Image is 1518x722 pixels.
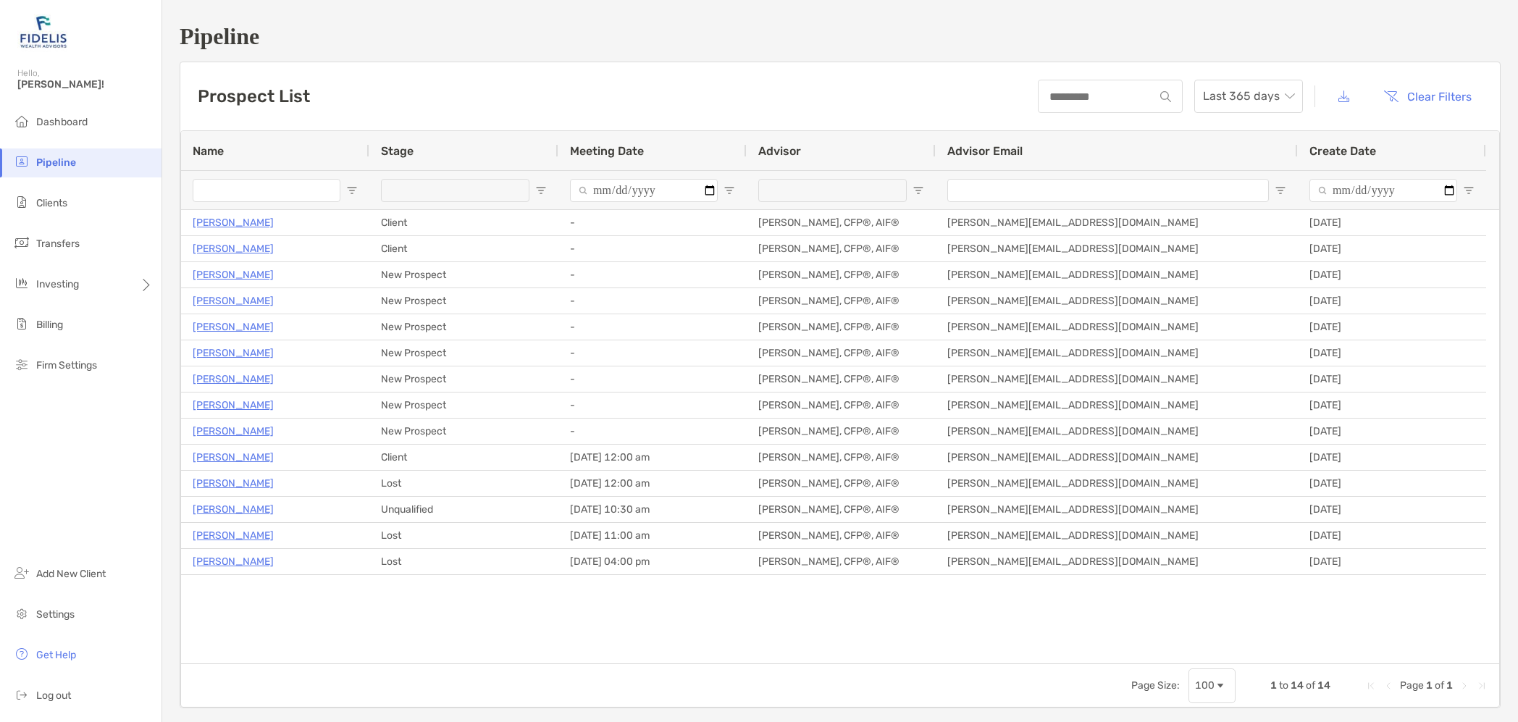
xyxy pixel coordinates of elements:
div: [DATE] [1298,471,1486,496]
div: Client [369,210,558,235]
img: billing icon [13,315,30,332]
div: [PERSON_NAME], CFP®, AIF® [747,471,936,496]
div: Unqualified [369,497,558,522]
div: [PERSON_NAME], CFP®, AIF® [747,340,936,366]
div: [PERSON_NAME], CFP®, AIF® [747,366,936,392]
p: [PERSON_NAME] [193,422,274,440]
span: Log out [36,689,71,702]
span: Clients [36,197,67,209]
span: Create Date [1309,144,1376,158]
div: - [558,340,747,366]
span: 1 [1426,679,1433,692]
img: logout icon [13,686,30,703]
span: Settings [36,608,75,621]
div: [DATE] [1298,262,1486,287]
div: [DATE] [1298,366,1486,392]
input: Name Filter Input [193,179,340,202]
div: - [558,262,747,287]
div: [DATE] [1298,523,1486,548]
div: [PERSON_NAME][EMAIL_ADDRESS][DOMAIN_NAME] [936,366,1298,392]
a: [PERSON_NAME] [193,396,274,414]
div: [PERSON_NAME], CFP®, AIF® [747,523,936,548]
div: [DATE] [1298,549,1486,574]
div: [DATE] [1298,236,1486,261]
img: settings icon [13,605,30,622]
a: [PERSON_NAME] [193,500,274,519]
span: Pipeline [36,156,76,169]
img: investing icon [13,274,30,292]
a: [PERSON_NAME] [193,553,274,571]
div: - [558,419,747,444]
img: add_new_client icon [13,564,30,582]
div: [PERSON_NAME], CFP®, AIF® [747,314,936,340]
div: Page Size [1188,668,1236,703]
div: Previous Page [1383,680,1394,692]
h3: Prospect List [198,86,310,106]
div: New Prospect [369,340,558,366]
div: [PERSON_NAME][EMAIL_ADDRESS][DOMAIN_NAME] [936,210,1298,235]
div: [DATE] 11:00 am [558,523,747,548]
div: [PERSON_NAME], CFP®, AIF® [747,445,936,470]
div: [PERSON_NAME][EMAIL_ADDRESS][DOMAIN_NAME] [936,393,1298,418]
button: Open Filter Menu [1275,185,1286,196]
div: [DATE] 12:00 am [558,471,747,496]
div: [DATE] [1298,210,1486,235]
button: Open Filter Menu [535,185,547,196]
img: input icon [1160,91,1171,102]
div: New Prospect [369,366,558,392]
a: [PERSON_NAME] [193,318,274,336]
div: Next Page [1459,680,1470,692]
div: [PERSON_NAME], CFP®, AIF® [747,549,936,574]
div: [PERSON_NAME][EMAIL_ADDRESS][DOMAIN_NAME] [936,314,1298,340]
div: - [558,393,747,418]
div: - [558,314,747,340]
span: of [1435,679,1444,692]
a: [PERSON_NAME] [193,266,274,284]
div: [DATE] 04:00 pm [558,549,747,574]
span: Name [193,144,224,158]
a: [PERSON_NAME] [193,344,274,362]
div: New Prospect [369,314,558,340]
div: Page Size: [1131,679,1180,692]
div: [PERSON_NAME][EMAIL_ADDRESS][DOMAIN_NAME] [936,445,1298,470]
span: Advisor [758,144,801,158]
span: Add New Client [36,568,106,580]
a: [PERSON_NAME] [193,526,274,545]
button: Clear Filters [1372,80,1483,112]
div: [DATE] [1298,314,1486,340]
a: [PERSON_NAME] [193,448,274,466]
p: [PERSON_NAME] [193,292,274,310]
div: [DATE] 12:00 am [558,445,747,470]
div: - [558,236,747,261]
span: Last 365 days [1203,80,1294,112]
div: [DATE] [1298,497,1486,522]
div: First Page [1365,680,1377,692]
div: [PERSON_NAME][EMAIL_ADDRESS][DOMAIN_NAME] [936,523,1298,548]
div: - [558,210,747,235]
span: Get Help [36,649,76,661]
div: New Prospect [369,262,558,287]
a: [PERSON_NAME] [193,370,274,388]
span: of [1306,679,1315,692]
button: Open Filter Menu [913,185,924,196]
div: [PERSON_NAME][EMAIL_ADDRESS][DOMAIN_NAME] [936,549,1298,574]
img: pipeline icon [13,153,30,170]
a: [PERSON_NAME] [193,240,274,258]
div: 100 [1195,679,1215,692]
input: Meeting Date Filter Input [570,179,718,202]
button: Open Filter Menu [346,185,358,196]
p: [PERSON_NAME] [193,474,274,492]
span: Meeting Date [570,144,644,158]
div: [DATE] [1298,419,1486,444]
div: Last Page [1476,680,1488,692]
span: Advisor Email [947,144,1023,158]
input: Create Date Filter Input [1309,179,1457,202]
span: Transfers [36,238,80,250]
button: Open Filter Menu [1463,185,1475,196]
div: - [558,366,747,392]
